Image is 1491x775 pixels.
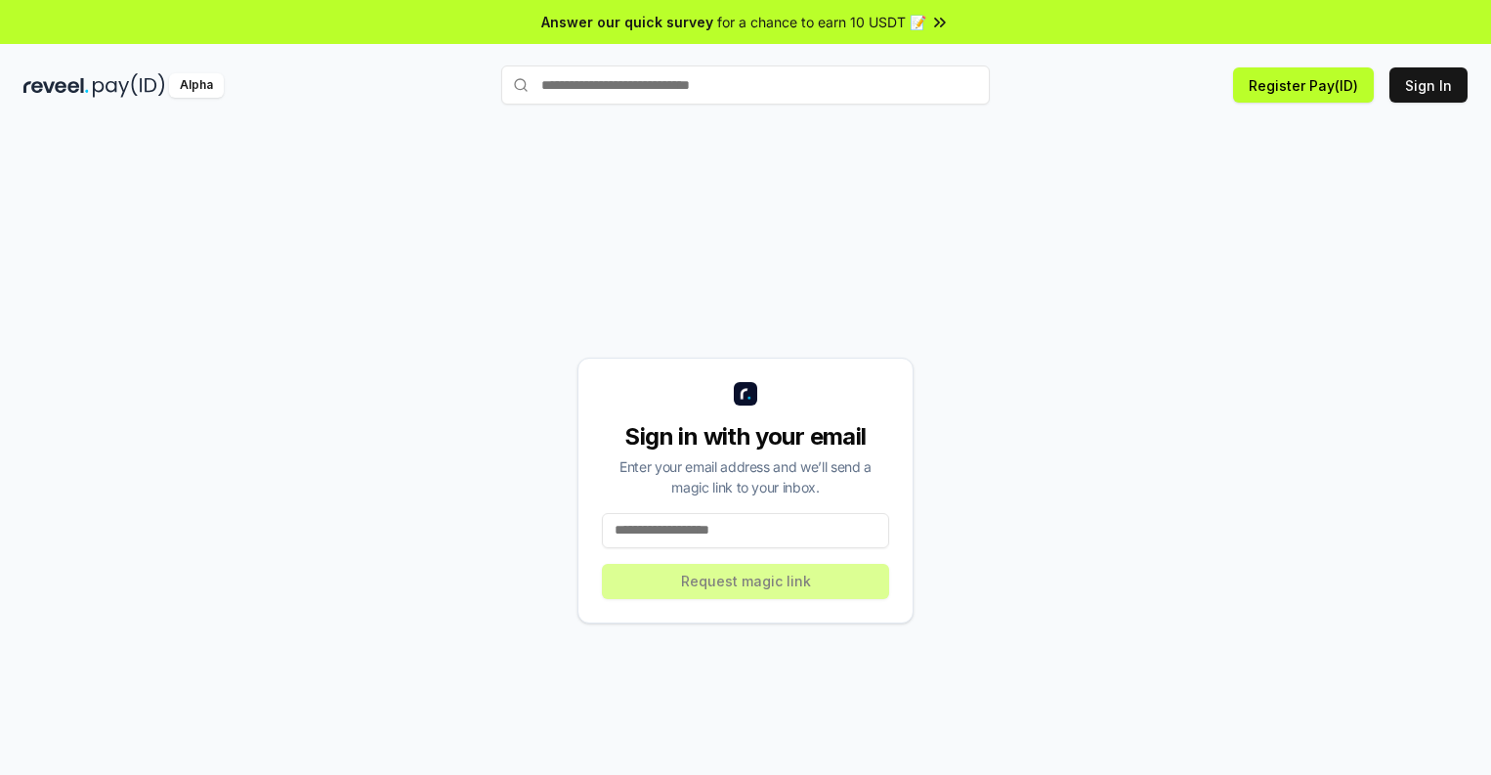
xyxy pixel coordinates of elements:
img: reveel_dark [23,73,89,98]
img: logo_small [734,382,757,406]
span: Answer our quick survey [541,12,713,32]
img: pay_id [93,73,165,98]
div: Alpha [169,73,224,98]
div: Sign in with your email [602,421,889,452]
div: Enter your email address and we’ll send a magic link to your inbox. [602,456,889,497]
button: Sign In [1389,67,1468,103]
span: for a chance to earn 10 USDT 📝 [717,12,926,32]
button: Register Pay(ID) [1233,67,1374,103]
